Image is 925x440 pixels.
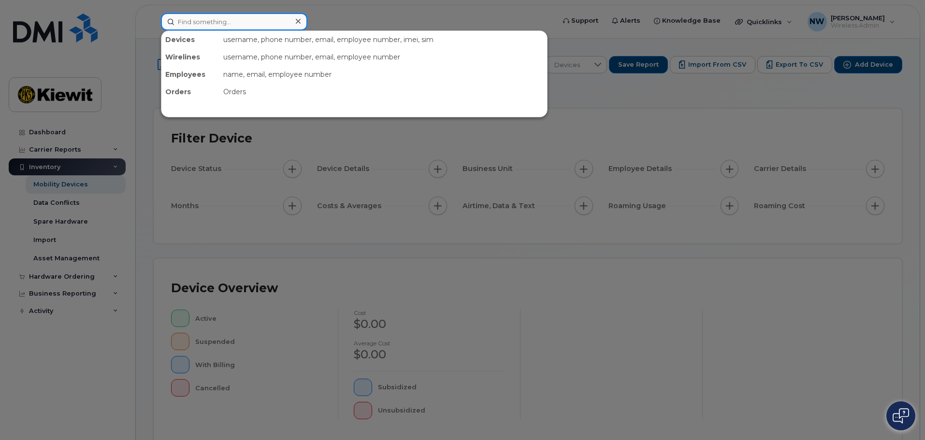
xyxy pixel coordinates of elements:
[161,31,219,48] div: Devices
[219,31,547,48] div: username, phone number, email, employee number, imei, sim
[219,66,547,83] div: name, email, employee number
[219,83,547,100] div: Orders
[161,48,219,66] div: Wirelines
[893,408,909,424] img: Open chat
[161,66,219,83] div: Employees
[219,48,547,66] div: username, phone number, email, employee number
[161,83,219,100] div: Orders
